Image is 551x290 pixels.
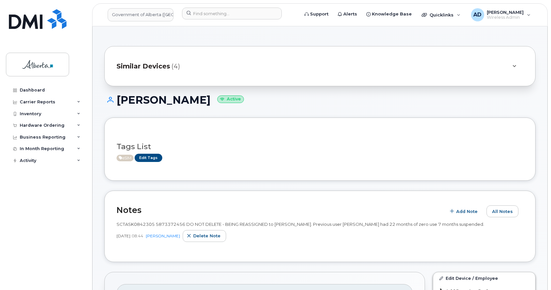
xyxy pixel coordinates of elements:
span: [DATE] [117,233,130,239]
span: Active [117,155,134,161]
span: 08:44 [132,233,143,239]
span: Similar Devices [117,62,170,71]
span: SCTASK0842305 5873372456 DO NOT DELETE - BEING REASSIGNED to [PERSON_NAME]. Previous user [PERSON... [117,222,484,227]
span: Add Note [456,208,478,215]
a: Edit Device / Employee [433,272,535,284]
button: Add Note [446,205,483,217]
span: (4) [171,62,180,71]
button: Delete note [183,230,226,242]
h1: [PERSON_NAME] [104,94,536,106]
button: All Notes [486,205,518,217]
a: Edit Tags [135,154,162,162]
span: Delete note [193,233,221,239]
h2: Notes [117,205,442,215]
h3: Tags List [117,143,523,151]
span: All Notes [492,208,513,215]
small: Active [217,95,244,103]
a: [PERSON_NAME] [146,233,180,238]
